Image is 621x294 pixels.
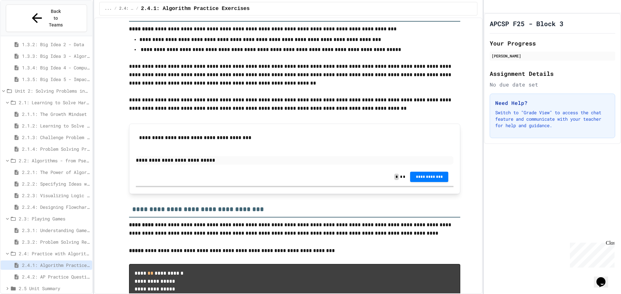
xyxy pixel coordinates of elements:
[594,268,615,288] iframe: chat widget
[119,6,134,11] span: 2.4: Practice with Algorithms
[19,157,90,164] span: 2.2: Algorithms - from Pseudocode to Flowcharts
[22,76,90,83] span: 1.3.5: Big Idea 5 - Impact of Computing
[490,19,563,28] h1: APCSP F25 - Block 3
[22,227,90,234] span: 2.3.1: Understanding Games with Flowcharts
[22,41,90,48] span: 1.3.2: Big Idea 2 - Data
[48,8,63,28] span: Back to Teams
[22,53,90,59] span: 1.3.3: Big Idea 3 - Algorithms and Programming
[22,273,90,280] span: 2.4.2: AP Practice Questions
[19,215,90,222] span: 2.3: Playing Games
[19,99,90,106] span: 2.1: Learning to Solve Hard Problems
[3,3,45,41] div: Chat with us now!Close
[141,5,250,13] span: 2.4.1: Algorithm Practice Exercises
[19,285,90,292] span: 2.5 Unit Summary
[22,169,90,176] span: 2.2.1: The Power of Algorithms
[114,6,116,11] span: /
[22,238,90,245] span: 2.3.2: Problem Solving Reflection
[490,81,615,88] div: No due date set
[105,6,112,11] span: ...
[22,64,90,71] span: 1.3.4: Big Idea 4 - Computing Systems and Networks
[22,180,90,187] span: 2.2.2: Specifying Ideas with Pseudocode
[22,111,90,117] span: 2.1.1: The Growth Mindset
[22,192,90,199] span: 2.2.3: Visualizing Logic with Flowcharts
[19,250,90,257] span: 2.4: Practice with Algorithms
[495,109,610,129] p: Switch to "Grade View" to access the chat feature and communicate with your teacher for help and ...
[490,69,615,78] h2: Assignment Details
[22,134,90,141] span: 2.1.3: Challenge Problem - The Bridge
[22,204,90,210] span: 2.2.4: Designing Flowcharts
[6,5,87,32] button: Back to Teams
[15,87,90,94] span: Unit 2: Solving Problems in Computer Science
[495,99,610,107] h3: Need Help?
[567,240,615,268] iframe: chat widget
[22,146,90,152] span: 2.1.4: Problem Solving Practice
[136,6,138,11] span: /
[490,39,615,48] h2: Your Progress
[22,122,90,129] span: 2.1.2: Learning to Solve Hard Problems
[22,262,90,269] span: 2.4.1: Algorithm Practice Exercises
[492,53,613,59] div: [PERSON_NAME]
